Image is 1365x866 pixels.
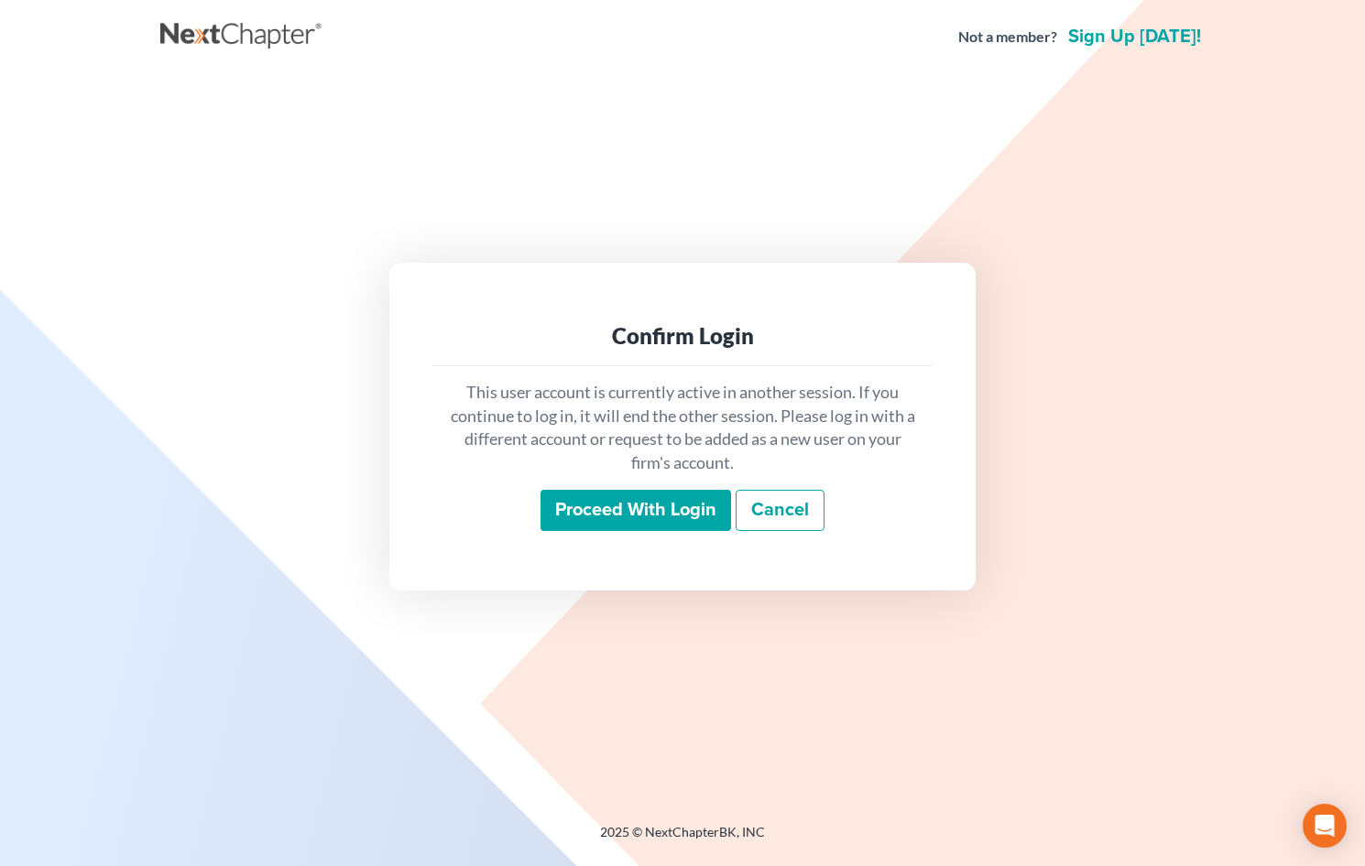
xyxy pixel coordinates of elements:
a: Sign up [DATE]! [1065,27,1205,46]
div: Confirm Login [448,321,917,351]
div: 2025 © NextChapterBK, INC [160,823,1205,856]
p: This user account is currently active in another session. If you continue to log in, it will end ... [448,381,917,475]
input: Proceed with login [541,490,731,532]
div: Open Intercom Messenger [1303,804,1347,848]
strong: Not a member? [958,27,1057,48]
a: Cancel [736,490,824,532]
